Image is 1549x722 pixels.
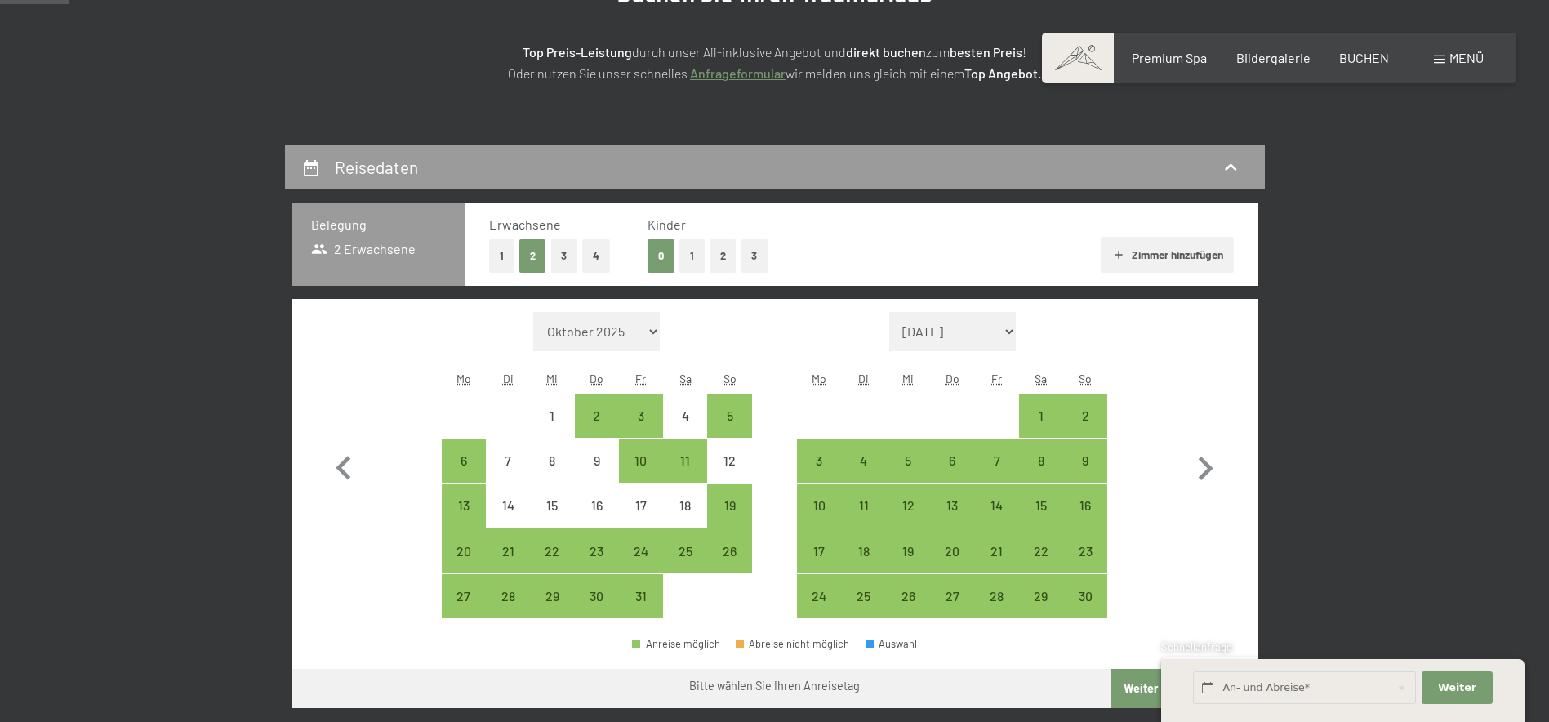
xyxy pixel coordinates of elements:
div: Anreise möglich [530,574,574,618]
button: 0 [648,239,674,273]
div: Anreise nicht möglich [575,484,619,528]
strong: direkt buchen [846,44,926,60]
div: 17 [799,545,839,586]
div: Anreise möglich [442,439,486,483]
a: BUCHEN [1339,50,1389,65]
div: Wed Nov 26 2025 [886,574,930,618]
abbr: Samstag [679,372,692,386]
span: Schnellanfrage [1161,640,1232,653]
div: Anreise möglich [663,528,707,573]
div: 26 [709,545,750,586]
strong: besten Preis [950,44,1022,60]
div: Sun Nov 02 2025 [1063,394,1107,438]
div: Thu Oct 23 2025 [575,528,619,573]
div: Anreise nicht möglich [486,439,530,483]
button: Weiter zu „Zimmer“ [1111,669,1257,708]
div: 4 [843,454,884,495]
div: Mon Oct 27 2025 [442,574,486,618]
div: Thu Oct 02 2025 [575,394,619,438]
div: Fri Nov 28 2025 [974,574,1018,618]
div: 6 [443,454,484,495]
div: Anreise möglich [886,439,930,483]
div: Anreise möglich [1019,574,1063,618]
div: Anreise möglich [1019,439,1063,483]
div: Anreise möglich [575,394,619,438]
div: Anreise möglich [1063,528,1107,573]
abbr: Mittwoch [902,372,914,386]
div: Fri Oct 03 2025 [619,394,663,438]
div: Anreise möglich [707,528,751,573]
div: Anreise nicht möglich [486,484,530,528]
div: Wed Nov 05 2025 [886,439,930,483]
div: Anreise nicht möglich [619,484,663,528]
div: Wed Oct 22 2025 [530,528,574,573]
div: Wed Nov 12 2025 [886,484,930,528]
div: 7 [976,454,1017,495]
strong: Top Angebot. [964,65,1041,81]
button: 4 [582,239,610,273]
div: 21 [976,545,1017,586]
div: Bitte wählen Sie Ihren Anreisetag [689,678,860,694]
div: Anreise nicht möglich [707,439,751,483]
div: 6 [932,454,973,495]
div: Sun Oct 12 2025 [707,439,751,483]
div: 28 [487,590,528,631]
div: Anreise möglich [619,439,663,483]
div: Anreise möglich [619,574,663,618]
div: Fri Nov 07 2025 [974,439,1018,483]
div: Sat Nov 08 2025 [1019,439,1063,483]
div: 23 [1065,545,1106,586]
div: 5 [709,409,750,450]
div: 8 [1021,454,1062,495]
div: Anreise möglich [797,528,841,573]
button: 1 [489,239,514,273]
div: Anreise möglich [442,574,486,618]
div: Anreise nicht möglich [663,484,707,528]
a: Bildergalerie [1236,50,1311,65]
div: Tue Oct 21 2025 [486,528,530,573]
abbr: Donnerstag [946,372,959,386]
div: 25 [665,545,706,586]
div: 24 [799,590,839,631]
div: Wed Oct 29 2025 [530,574,574,618]
div: Sat Nov 01 2025 [1019,394,1063,438]
div: Sat Nov 29 2025 [1019,574,1063,618]
div: 17 [621,499,661,540]
abbr: Sonntag [723,372,737,386]
div: Abreise nicht möglich [736,639,850,649]
div: Anreise möglich [886,528,930,573]
div: Sun Oct 05 2025 [707,394,751,438]
strong: Top Preis-Leistung [523,44,632,60]
div: Anreise möglich [842,574,886,618]
div: Anreise möglich [442,528,486,573]
div: Thu Nov 27 2025 [930,574,974,618]
div: Anreise möglich [663,439,707,483]
div: 15 [532,499,572,540]
div: Anreise nicht möglich [575,439,619,483]
div: Fri Nov 14 2025 [974,484,1018,528]
div: Sun Nov 30 2025 [1063,574,1107,618]
button: 2 [519,239,546,273]
div: 12 [888,499,928,540]
div: Anreise möglich [797,439,841,483]
div: Anreise möglich [886,484,930,528]
div: Anreise möglich [1063,439,1107,483]
div: 11 [843,499,884,540]
span: Menü [1449,50,1484,65]
div: Thu Oct 16 2025 [575,484,619,528]
div: Anreise möglich [575,574,619,618]
span: Kinder [648,216,686,232]
div: Mon Oct 06 2025 [442,439,486,483]
abbr: Donnerstag [590,372,603,386]
div: Fri Oct 31 2025 [619,574,663,618]
button: 2 [710,239,737,273]
div: 14 [487,499,528,540]
div: 12 [709,454,750,495]
div: Mon Nov 10 2025 [797,484,841,528]
span: Premium Spa [1132,50,1207,65]
div: 10 [621,454,661,495]
div: Tue Nov 04 2025 [842,439,886,483]
div: Anreise möglich [886,574,930,618]
div: Anreise möglich [575,528,619,573]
